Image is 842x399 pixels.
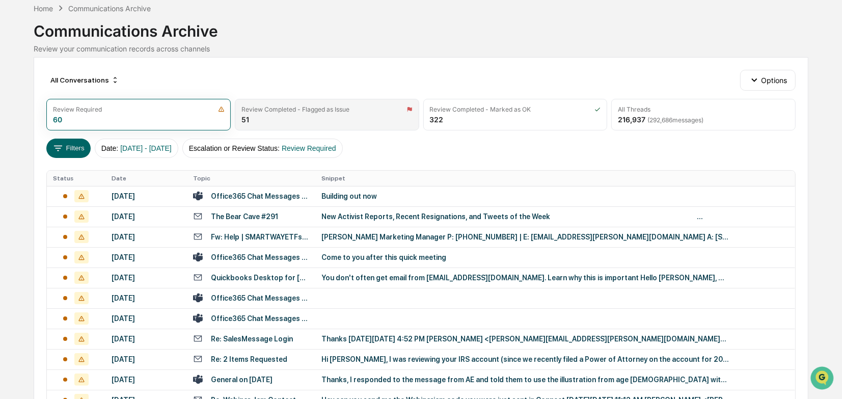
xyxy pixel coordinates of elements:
[112,376,181,384] div: [DATE]
[112,355,181,363] div: [DATE]
[321,192,729,200] div: Building out now
[112,335,181,343] div: [DATE]
[173,81,185,93] button: Start new chat
[20,128,66,139] span: Preclearance
[10,149,18,157] div: 🔎
[321,274,729,282] div: You don't often get email from [EMAIL_ADDRESS][DOMAIN_NAME]. Learn why this is important Hello [P...
[241,105,349,113] div: Review Completed - Flagged as Issue
[406,106,413,113] img: icon
[211,253,309,261] div: Office365 Chat Messages with [PERSON_NAME], [PERSON_NAME] on [DATE]
[34,4,53,13] div: Home
[241,115,249,124] div: 51
[187,171,315,186] th: Topic
[211,376,273,384] div: General on [DATE]
[101,173,123,180] span: Pylon
[112,274,181,282] div: [DATE]
[112,253,181,261] div: [DATE]
[120,144,172,152] span: [DATE] - [DATE]
[46,139,91,158] button: Filters
[594,106,601,113] img: icon
[321,355,729,363] div: Hi [PERSON_NAME], I was reviewing your IRS account (since we recently filed a Power of Attorney o...
[211,233,309,241] div: Fw: Help | SMARTWAYETFs ActiveCampaign
[53,115,62,124] div: 60
[211,314,309,323] div: Office365 Chat Messages with [PERSON_NAME], [PERSON_NAME] on [DATE]
[809,365,837,393] iframe: Open customer support
[321,253,729,261] div: Come to you after this quick meeting
[740,70,796,90] button: Options
[112,212,181,221] div: [DATE]
[112,233,181,241] div: [DATE]
[68,4,151,13] div: Communications Archive
[321,212,729,221] div: New Activist Reports, Recent Resignations, and Tweets of the Week ͏ ­͏ ­͏ ­͏ ­͏ ­͏ ­͏ ­͏ ­͏ ­͏ ­͏...
[10,129,18,138] div: 🖐️
[112,192,181,200] div: [DATE]
[211,335,293,343] div: Re: SalesMessage Login
[211,355,287,363] div: Re: 2 Items Requested
[430,105,531,113] div: Review Completed - Marked as OK
[282,144,336,152] span: Review Required
[182,139,343,158] button: Escalation or Review Status:Review Required
[618,115,703,124] div: 216,937
[10,21,185,38] p: How can we help?
[34,14,808,40] div: Communications Archive
[218,106,225,113] img: icon
[46,72,123,88] div: All Conversations
[34,44,808,53] div: Review your communication records across channels
[321,335,729,343] div: Thanks [DATE][DATE] 4:52 PM [PERSON_NAME] <[PERSON_NAME][EMAIL_ADDRESS][PERSON_NAME][DOMAIN_NAME]...
[647,116,703,124] span: ( 292,686 messages)
[95,139,178,158] button: Date:[DATE] - [DATE]
[6,124,70,143] a: 🖐️Preclearance
[10,78,29,96] img: 1746055101610-c473b297-6a78-478c-a979-82029cc54cd1
[211,274,309,282] div: Quickbooks Desktop for [PERSON_NAME] Financial Group
[315,171,795,186] th: Snippet
[211,294,309,302] div: Office365 Chat Messages with [PERSON_NAME], [PERSON_NAME] on [DATE]
[74,129,82,138] div: 🗄️
[72,172,123,180] a: Powered byPylon
[112,294,181,302] div: [DATE]
[430,115,444,124] div: 322
[321,376,729,384] div: Thanks, I responded to the message from AE and told them to use the illustration from age [DEMOGR...
[618,105,650,113] div: All Threads
[6,144,68,162] a: 🔎Data Lookup
[211,192,309,200] div: Office365 Chat Messages with [PERSON_NAME], [PERSON_NAME] on [DATE]
[84,128,126,139] span: Attestations
[105,171,187,186] th: Date
[20,148,64,158] span: Data Lookup
[35,78,167,88] div: Start new chat
[321,233,729,241] div: [PERSON_NAME] Marketing Manager P: [PHONE_NUMBER] | E: [EMAIL_ADDRESS][PERSON_NAME][DOMAIN_NAME] ...
[112,314,181,323] div: [DATE]
[70,124,130,143] a: 🗄️Attestations
[211,212,278,221] div: The Bear Cave #291
[53,105,102,113] div: Review Required
[35,88,129,96] div: We're available if you need us!
[47,171,105,186] th: Status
